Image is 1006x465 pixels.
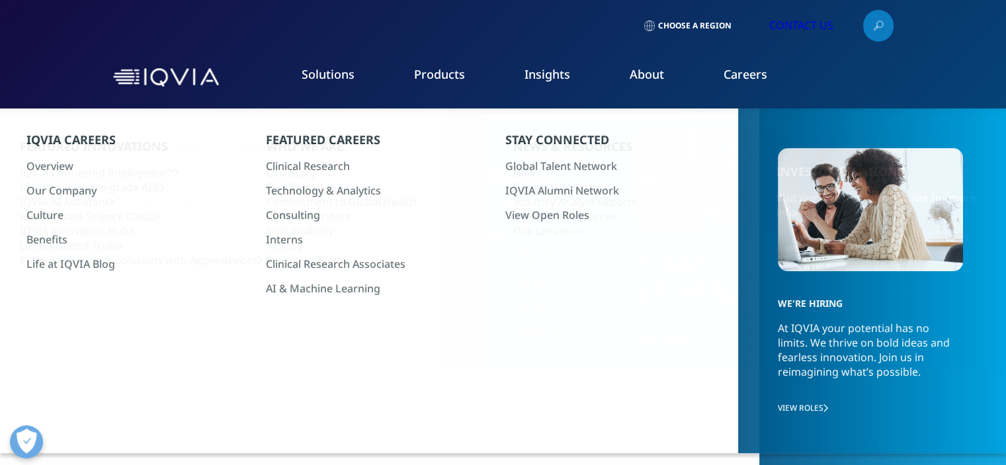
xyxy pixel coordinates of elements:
button: Open Preferences [10,425,43,458]
div: IQVIA is a world leader in using data, technology, advanced analytics and human expertise to help... [118,259,498,388]
a: CONTACT US [118,412,207,443]
h6: IQVIA [GEOGRAPHIC_DATA] [118,122,498,141]
a: Insights [524,66,570,82]
a: Products [414,66,465,82]
h1: IQVIA [GEOGRAPHIC_DATA] [118,141,498,259]
nav: Primary [224,46,894,108]
img: 874_businesswoman-meeting-with-medical-scientist.jpg [534,122,888,387]
span: Contact Us [784,21,833,29]
a: Contact Us [764,10,853,40]
a: Solutions [302,66,355,82]
img: IQVIA Healthcare Information Technology and Pharma Clinical Research Company [113,68,219,87]
span: Choose a Region [673,20,746,30]
a: About [630,66,664,82]
span: CONTACT US [138,422,187,433]
a: Careers [724,66,767,82]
